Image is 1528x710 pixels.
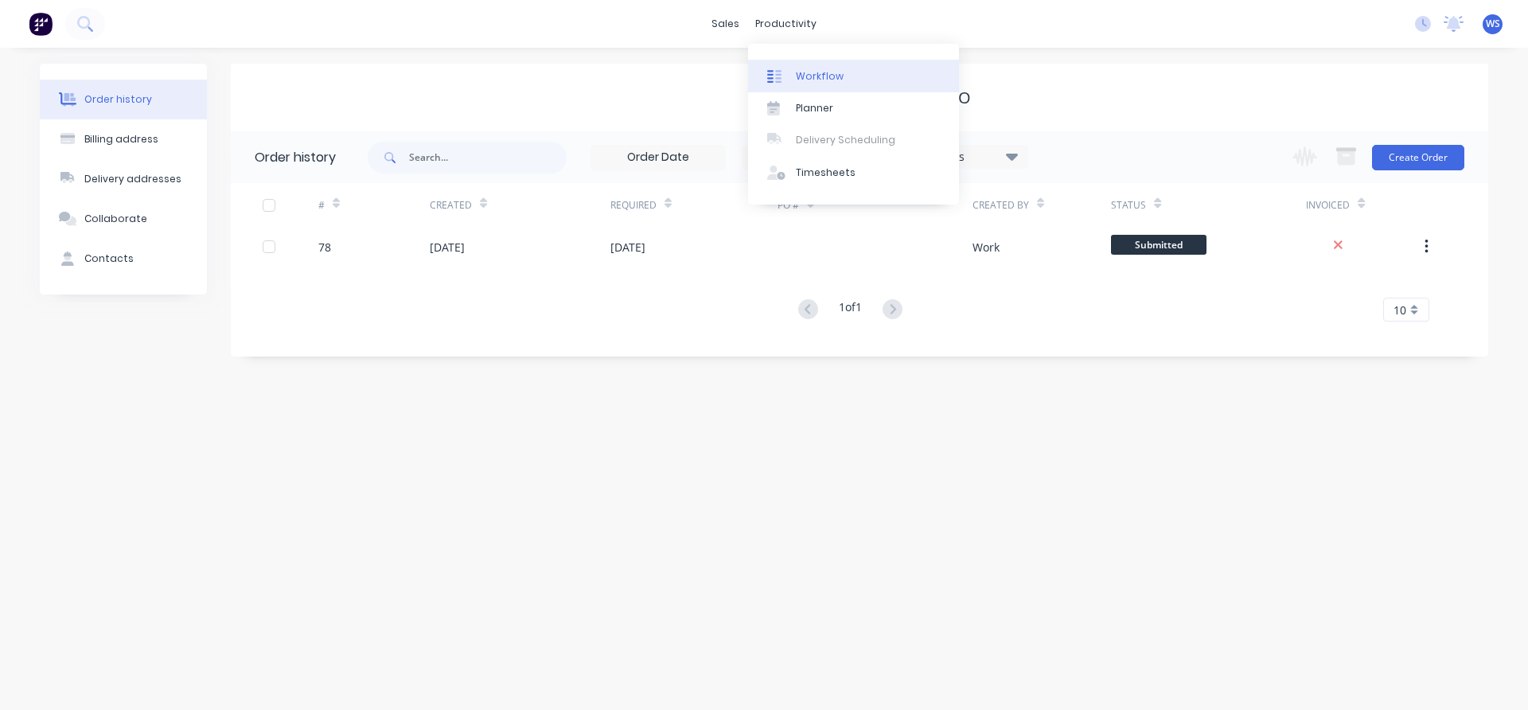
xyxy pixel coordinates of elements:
div: Order history [255,148,336,167]
img: Factory [29,12,53,36]
a: Timesheets [748,157,959,189]
a: Planner [748,92,959,124]
div: Invoiced [1306,183,1417,227]
div: Created [430,183,610,227]
div: Required [610,183,778,227]
div: Work [973,239,1000,256]
button: Create Order [1372,145,1464,170]
div: Collaborate [84,212,147,226]
div: 1 of 1 [839,298,862,322]
button: Collaborate [40,199,207,239]
div: Delivery addresses [84,172,181,186]
div: Order history [84,92,152,107]
div: Contacts [84,252,134,266]
div: Status [1111,183,1306,227]
div: [DATE] [430,239,465,256]
div: sales [704,12,747,36]
div: # [318,198,325,213]
a: Workflow [748,60,959,92]
input: Invoice Date [743,146,876,170]
button: Billing address [40,119,207,159]
span: 10 [1394,302,1406,318]
div: Billing address [84,132,158,146]
div: Invoiced [1306,198,1350,213]
div: # [318,183,430,227]
button: Delivery addresses [40,159,207,199]
input: Order Date [591,146,725,170]
div: Planner [796,101,833,115]
div: [DATE] [610,239,645,256]
div: 14 Statuses [894,148,1027,166]
span: Submitted [1111,235,1206,255]
button: Order history [40,80,207,119]
div: Created By [973,183,1112,227]
div: Required [610,198,657,213]
div: productivity [747,12,824,36]
input: Search... [409,142,567,174]
div: Status [1111,198,1146,213]
div: 78 [318,239,331,256]
span: WS [1486,17,1500,31]
div: Created [430,198,472,213]
button: Contacts [40,239,207,279]
div: Created By [973,198,1029,213]
div: Timesheets [796,166,856,180]
div: Workflow [796,69,844,84]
